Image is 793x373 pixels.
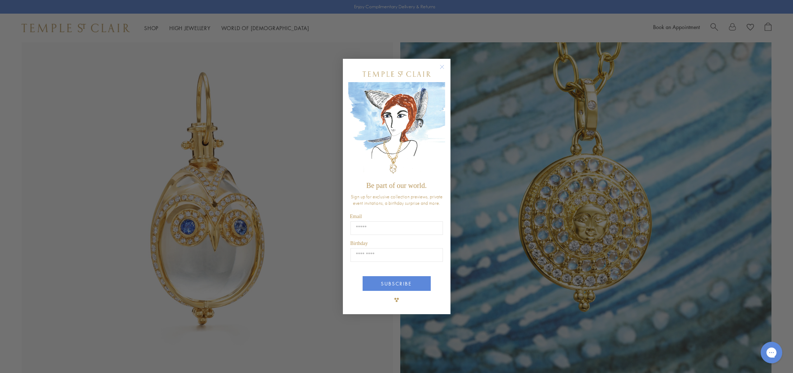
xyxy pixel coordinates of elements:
[350,214,362,219] span: Email
[757,339,786,366] iframe: Gorgias live chat messenger
[366,181,426,189] span: Be part of our world.
[351,193,443,206] span: Sign up for exclusive collection previews, private event invitations, a birthday surprise and more.
[350,221,443,235] input: Email
[350,241,368,246] span: Birthday
[441,66,450,75] button: Close dialog
[363,71,431,77] img: Temple St. Clair
[348,82,445,178] img: c4a9eb12-d91a-4d4a-8ee0-386386f4f338.jpeg
[390,293,404,307] img: TSC
[363,276,431,291] button: SUBSCRIBE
